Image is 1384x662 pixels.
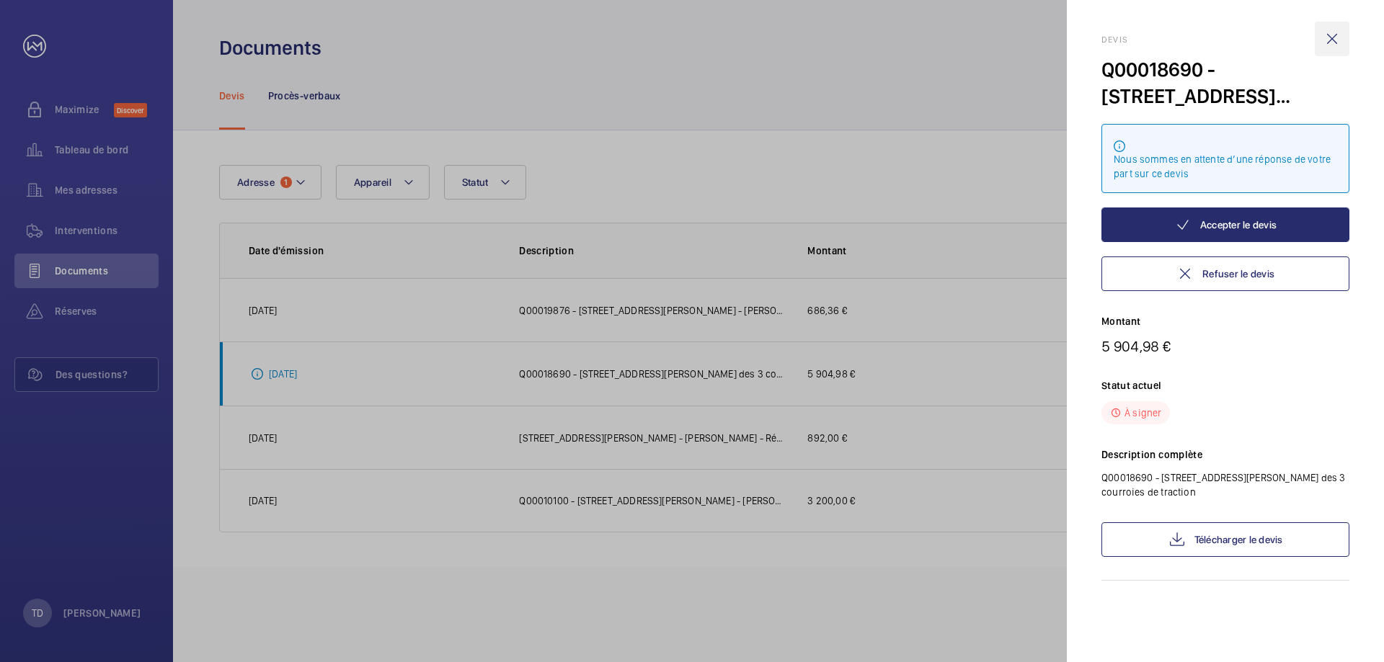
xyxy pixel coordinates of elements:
[1101,447,1349,462] p: Description complète
[1114,152,1337,181] div: Nous sommes en attente d’une réponse de votre part sur ce devis
[1101,337,1349,355] p: 5 904,98 €
[1101,470,1349,499] p: Q00018690 - [STREET_ADDRESS][PERSON_NAME] des 3 courroies de traction
[1101,207,1349,242] button: Accepter le devis
[1101,314,1349,328] p: Montant
[1101,35,1349,45] h2: Devis
[1101,522,1349,557] a: Télécharger le devis
[1101,56,1349,109] div: Q00018690 - [STREET_ADDRESS][PERSON_NAME] des 3 courroies de traction
[1101,256,1349,291] button: Refuser le devis
[1124,406,1161,420] p: À signer
[1101,378,1349,393] p: Statut actuel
